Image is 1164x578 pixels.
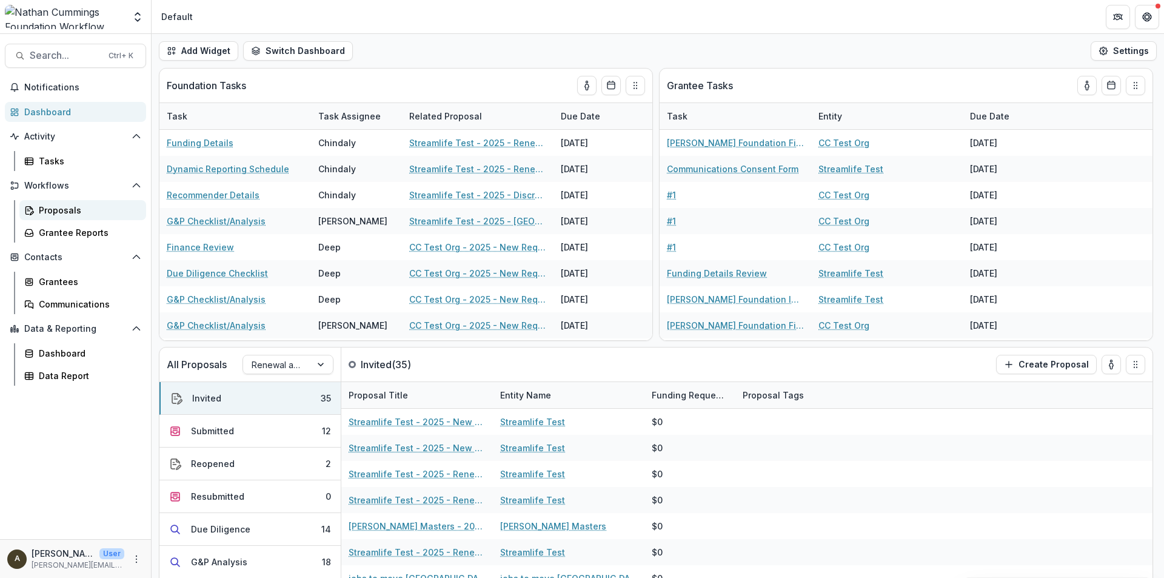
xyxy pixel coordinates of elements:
p: All Proposals [167,357,227,372]
div: Due Date [963,103,1054,129]
a: Streamlife Test [500,494,565,506]
button: Resubmitted0 [159,480,341,513]
span: Search... [30,50,101,61]
a: Data Report [19,366,146,386]
div: $0 [652,546,663,559]
div: Deep [318,241,341,254]
div: $0 [652,442,663,454]
button: toggle-assigned-to-me [577,76,597,95]
button: Drag [626,76,645,95]
a: Dynamic Reporting Schedule [167,163,289,175]
a: G&P Checklist/Analysis [167,215,266,227]
div: 35 [321,392,331,405]
div: [DATE] [554,286,644,312]
a: Streamlife Test [500,415,565,428]
div: 18 [322,556,331,568]
a: CC Test Org [818,215,869,227]
div: Entity [811,110,849,123]
a: CC Test Org - 2025 - New Request Application [409,293,546,306]
button: Partners [1106,5,1130,29]
div: Entity Name [493,382,644,408]
a: Due Diligence Checklist [167,267,268,280]
a: Proposals [19,200,146,220]
button: Open Contacts [5,247,146,267]
a: #1 [667,189,676,201]
div: Proposal Title [341,382,493,408]
div: Dashboard [24,106,136,118]
div: Task [159,103,311,129]
a: [PERSON_NAME] Foundation Interim Report [667,293,804,306]
div: Chindaly [318,136,356,149]
div: 2 [326,457,331,470]
a: Funding Details [167,136,233,149]
div: Task Assignee [311,103,402,129]
button: Calendar [601,76,621,95]
div: [DATE] [963,182,1054,208]
div: [DATE] [554,208,644,234]
div: Entity Name [493,389,558,402]
button: Drag [1126,355,1145,374]
a: Dashboard [5,102,146,122]
a: Communications [19,294,146,314]
button: Due Diligence14 [159,513,341,546]
a: Finance Review [167,241,234,254]
div: $0 [652,494,663,506]
div: Resubmitted [191,490,244,503]
div: Invited [192,392,221,405]
div: Due Diligence [191,523,250,536]
button: Reopened2 [159,448,341,480]
div: Grantees [39,275,136,288]
div: [DATE] [963,208,1054,234]
button: Get Help [1135,5,1159,29]
div: Related Proposal [402,103,554,129]
div: Chindaly [318,189,356,201]
div: Tasks [39,155,136,167]
a: Streamlife Test - 2025 - New Request Application [349,415,486,428]
div: [PERSON_NAME] [318,319,387,332]
div: [DATE] [554,130,644,156]
div: $0 [652,415,663,428]
button: Open Workflows [5,176,146,195]
button: Create Proposal [996,355,1097,374]
div: Funding Requested [644,382,735,408]
a: #1 [667,215,676,227]
a: Streamlife Test [818,267,883,280]
a: #1 [667,241,676,254]
p: Grantee Tasks [667,78,733,93]
div: Proposal Tags [735,382,887,408]
a: [PERSON_NAME] Masters [500,520,606,533]
p: [PERSON_NAME][EMAIL_ADDRESS][DOMAIN_NAME] [32,547,95,560]
a: CC Test Org - 2025 - New Request Application [409,319,546,332]
a: Streamlife Test - 2025 - [GEOGRAPHIC_DATA]-[GEOGRAPHIC_DATA] Funding New Request Application [409,215,546,227]
a: Streamlife Test [500,546,565,559]
div: Task Assignee [311,110,388,123]
a: Streamlife Test - 2025 - Renewal/Exit Grant Call Questions [409,163,546,175]
div: Due Date [554,103,644,129]
div: Proposal Tags [735,389,811,402]
div: Default [161,10,193,23]
div: [DATE] [963,260,1054,286]
nav: breadcrumb [156,8,198,25]
div: [DATE] [963,312,1054,338]
button: More [129,552,144,566]
div: [DATE] [963,130,1054,156]
a: Streamlife Test - 2025 - New Request Application [349,442,486,454]
div: [DATE] [963,286,1054,312]
button: Open Data & Reporting [5,319,146,338]
a: Streamlife Test [500,442,565,454]
a: Streamlife Test [818,293,883,306]
div: Deep [318,293,341,306]
a: Tasks [19,151,146,171]
a: CC Test Org - 2025 - New Request Application [409,267,546,280]
div: Communications [39,298,136,311]
span: Workflows [24,181,127,191]
span: Activity [24,132,127,142]
p: Invited ( 35 ) [361,357,452,372]
button: Notifications [5,78,146,97]
div: [PERSON_NAME] [318,215,387,227]
div: Task [159,110,195,123]
a: CC Test Org [818,319,869,332]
